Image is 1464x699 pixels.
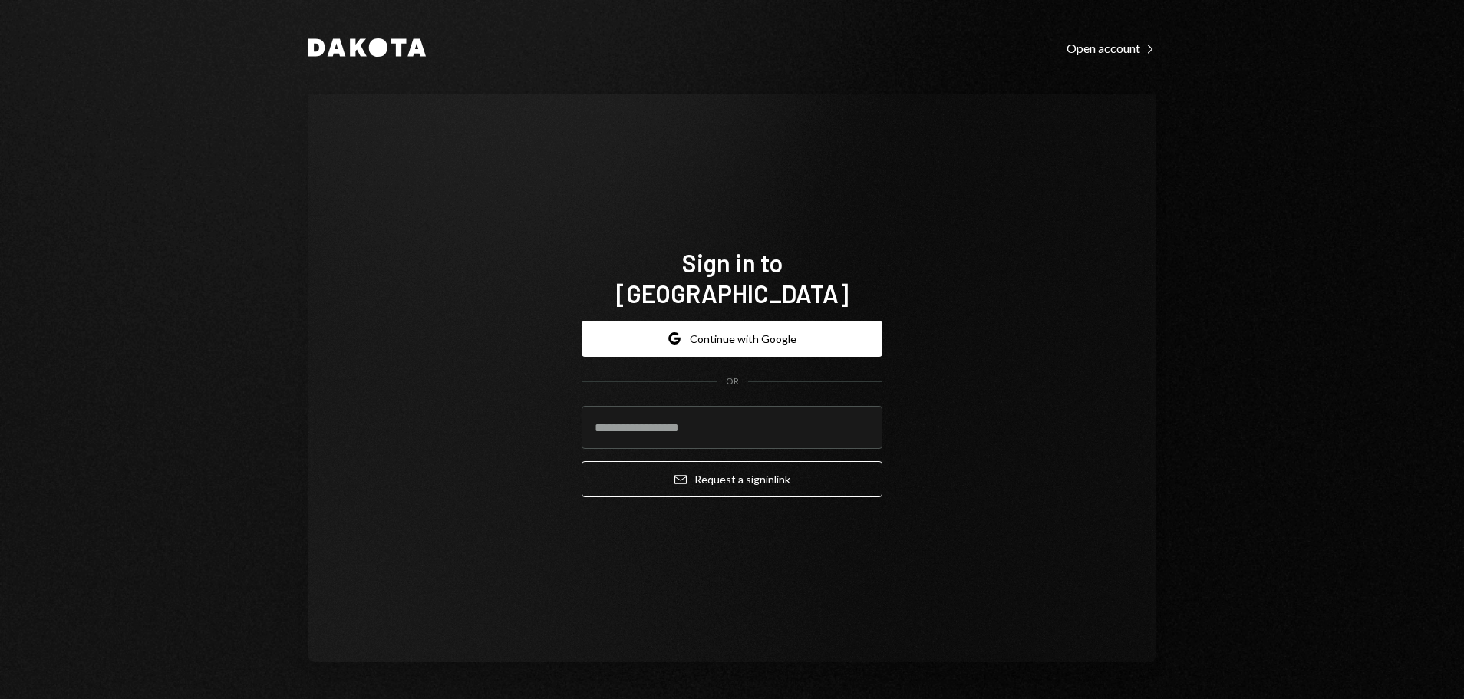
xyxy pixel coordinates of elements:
[582,461,882,497] button: Request a signinlink
[1067,41,1156,56] div: Open account
[582,247,882,308] h1: Sign in to [GEOGRAPHIC_DATA]
[726,375,739,388] div: OR
[582,321,882,357] button: Continue with Google
[1067,39,1156,56] a: Open account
